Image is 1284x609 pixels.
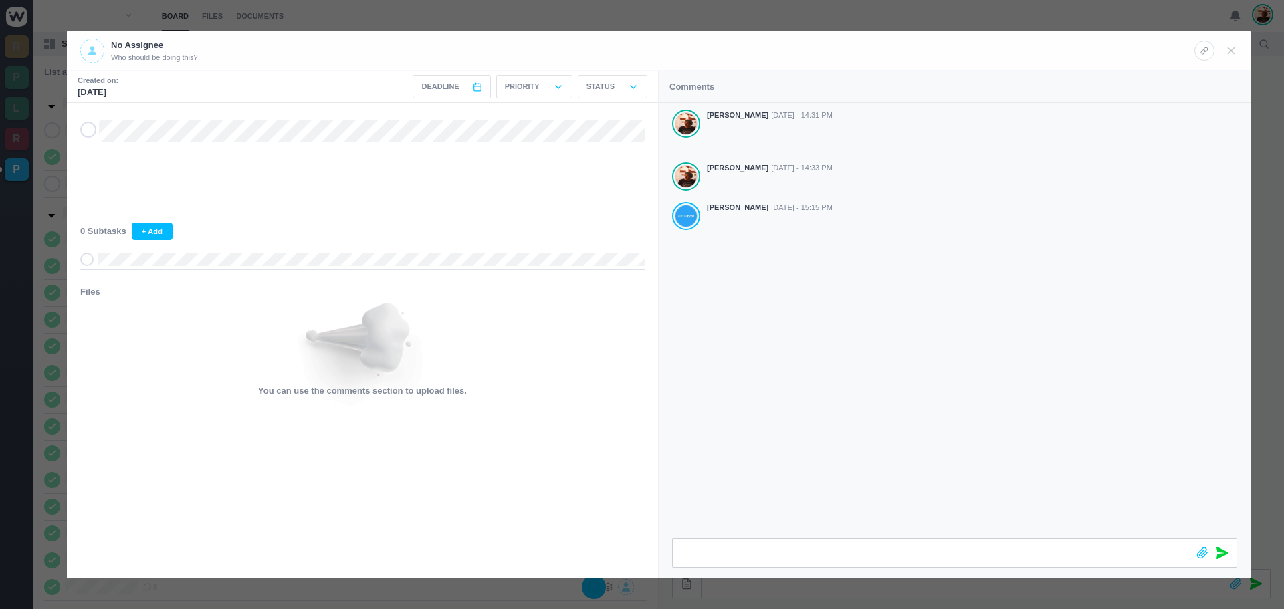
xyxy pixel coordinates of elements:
[505,81,540,92] p: Priority
[586,81,615,92] p: Status
[111,39,198,52] p: No Assignee
[78,75,118,86] small: Created on:
[669,80,714,94] p: Comments
[78,86,118,99] p: [DATE]
[421,81,459,92] span: Deadline
[111,52,198,64] span: Who should be doing this?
